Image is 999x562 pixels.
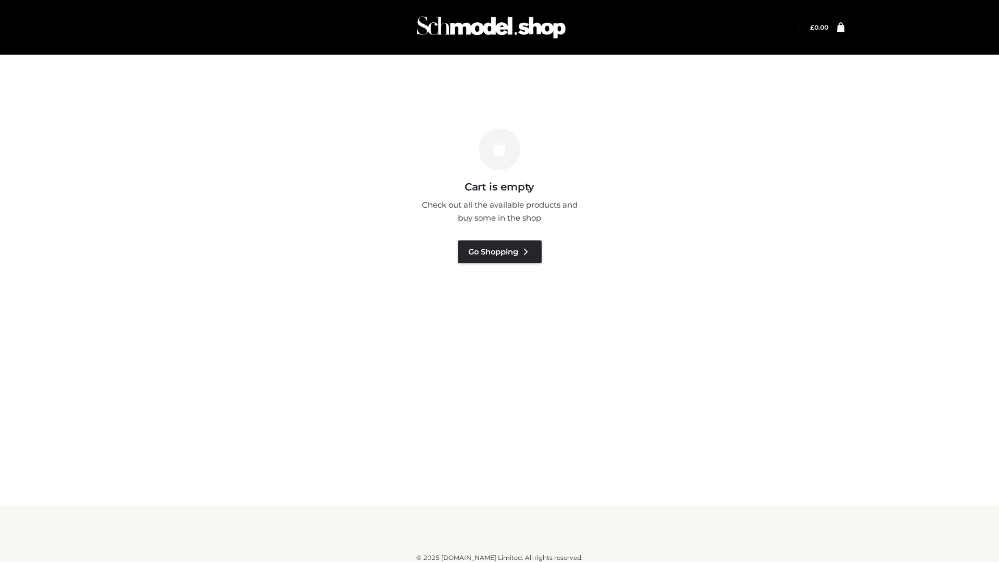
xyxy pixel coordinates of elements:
[458,240,542,263] a: Go Shopping
[178,181,821,193] h3: Cart is empty
[810,23,828,31] bdi: 0.00
[416,198,583,225] p: Check out all the available products and buy some in the shop
[413,7,569,48] img: Schmodel Admin 964
[810,23,828,31] a: £0.00
[810,23,814,31] span: £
